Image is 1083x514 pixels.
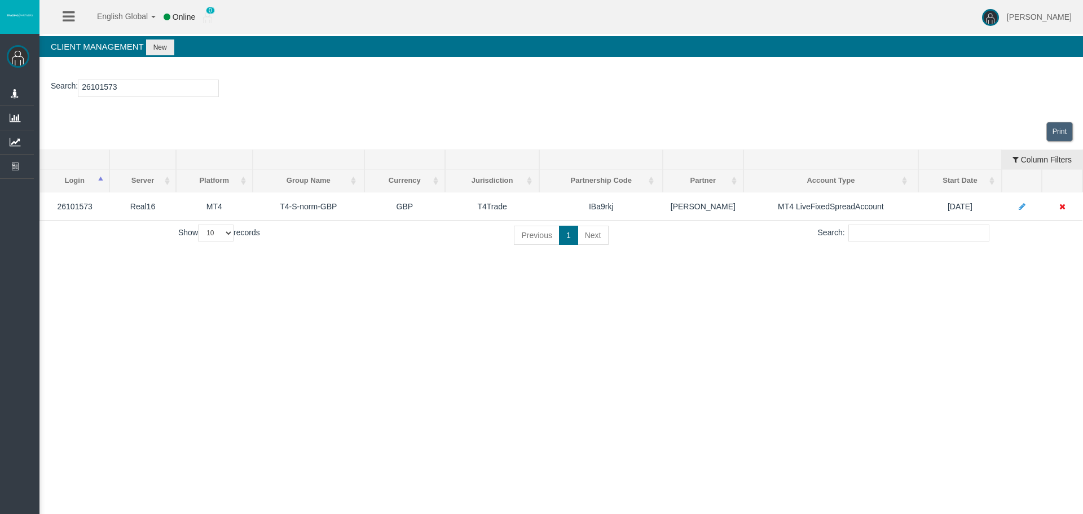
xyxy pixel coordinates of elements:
[578,226,609,245] a: Next
[178,225,260,241] label: Show records
[918,170,1002,192] th: Start Date: activate to sort column ascending
[51,80,76,93] label: Search
[1021,147,1072,164] span: Column Filters
[40,170,110,192] th: Login: activate to sort column descending
[663,192,743,221] td: [PERSON_NAME]
[173,12,195,21] span: Online
[253,170,364,192] th: Group Name: activate to sort column ascending
[1053,128,1067,135] span: Print
[109,192,175,221] td: Real16
[146,39,174,55] button: New
[364,192,445,221] td: GBP
[1002,150,1082,169] button: Column Filters
[176,192,253,221] td: MT4
[514,226,559,245] a: Previous
[539,192,663,221] td: IBa9rkj
[818,225,989,241] label: Search:
[848,225,989,241] input: Search:
[743,170,918,192] th: Account Type: activate to sort column ascending
[109,170,175,192] th: Server: activate to sort column ascending
[206,7,215,14] span: 0
[918,192,1002,221] td: [DATE]
[40,192,110,221] td: 26101573
[445,170,540,192] th: Jurisdiction: activate to sort column ascending
[253,192,364,221] td: T4-S-norm-GBP
[1059,203,1066,210] i: Move client to direct
[82,12,148,21] span: English Global
[198,225,234,241] select: Showrecords
[539,170,663,192] th: Partnership Code: activate to sort column ascending
[663,170,743,192] th: Partner: activate to sort column ascending
[559,226,578,245] a: 1
[6,13,34,17] img: logo.svg
[1046,122,1073,142] a: View print view
[982,9,999,26] img: user-image
[176,170,253,192] th: Platform: activate to sort column ascending
[203,12,212,23] img: user_small.png
[51,80,1072,97] p: :
[364,170,445,192] th: Currency: activate to sort column ascending
[445,192,540,221] td: T4Trade
[743,192,918,221] td: MT4 LiveFixedSpreadAccount
[1007,12,1072,21] span: [PERSON_NAME]
[51,42,143,51] span: Client Management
